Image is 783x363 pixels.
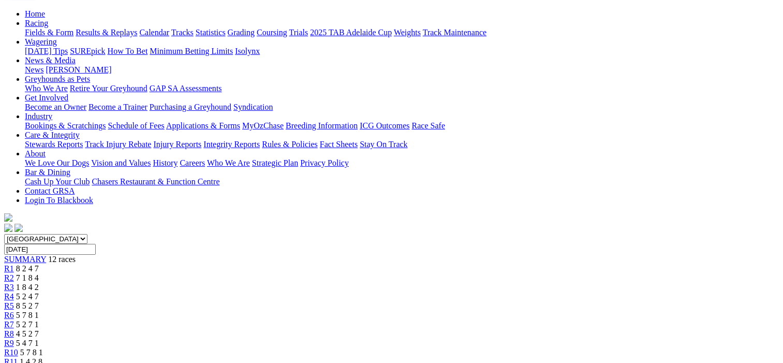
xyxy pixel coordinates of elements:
[4,213,12,222] img: logo-grsa-white.png
[25,112,52,121] a: Industry
[16,301,39,310] span: 8 5 2 7
[25,121,779,130] div: Industry
[25,65,43,74] a: News
[92,177,219,186] a: Chasers Restaurant & Function Centre
[360,140,407,149] a: Stay On Track
[25,130,80,139] a: Care & Integrity
[228,28,255,37] a: Grading
[25,103,779,112] div: Get Involved
[16,273,39,282] span: 7 1 8 4
[286,121,358,130] a: Breeding Information
[203,140,260,149] a: Integrity Reports
[300,158,349,167] a: Privacy Policy
[20,348,43,357] span: 5 7 8 1
[25,177,90,186] a: Cash Up Your Club
[25,177,779,186] div: Bar & Dining
[70,84,147,93] a: Retire Your Greyhound
[16,320,39,329] span: 5 2 7 1
[25,140,83,149] a: Stewards Reports
[196,28,226,37] a: Statistics
[16,311,39,320] span: 5 7 8 1
[25,56,76,65] a: News & Media
[289,28,308,37] a: Trials
[150,47,233,55] a: Minimum Betting Limits
[25,186,75,195] a: Contact GRSA
[88,103,147,111] a: Become a Trainer
[4,329,14,338] a: R8
[242,121,284,130] a: MyOzChase
[91,158,151,167] a: Vision and Values
[25,196,93,205] a: Login To Blackbook
[411,121,445,130] a: Race Safe
[166,121,240,130] a: Applications & Forms
[25,84,68,93] a: Who We Are
[25,158,779,168] div: About
[262,140,318,149] a: Rules & Policies
[320,140,358,149] a: Fact Sheets
[180,158,205,167] a: Careers
[25,84,779,93] div: Greyhounds as Pets
[171,28,194,37] a: Tracks
[16,292,39,301] span: 5 2 4 7
[257,28,287,37] a: Coursing
[235,47,260,55] a: Isolynx
[207,158,250,167] a: Who We Are
[25,140,779,149] div: Care & Integrity
[4,301,14,310] a: R5
[4,348,18,357] a: R10
[85,140,151,149] a: Track Injury Rebate
[25,47,779,56] div: Wagering
[25,37,57,46] a: Wagering
[4,273,14,282] a: R2
[4,339,14,347] a: R9
[46,65,111,74] a: [PERSON_NAME]
[252,158,298,167] a: Strategic Plan
[25,9,45,18] a: Home
[16,339,39,347] span: 5 4 7 1
[233,103,273,111] a: Syndication
[108,47,148,55] a: How To Bet
[394,28,421,37] a: Weights
[4,311,14,320] span: R6
[150,103,231,111] a: Purchasing a Greyhound
[16,329,39,338] span: 4 5 2 7
[25,19,48,27] a: Racing
[4,255,46,264] a: SUMMARY
[153,158,178,167] a: History
[360,121,409,130] a: ICG Outcomes
[14,224,23,232] img: twitter.svg
[48,255,76,264] span: 12 races
[153,140,201,149] a: Injury Reports
[25,158,89,167] a: We Love Our Dogs
[76,28,137,37] a: Results & Replays
[25,75,90,83] a: Greyhounds as Pets
[25,168,70,177] a: Bar & Dining
[25,149,46,158] a: About
[139,28,169,37] a: Calendar
[4,224,12,232] img: facebook.svg
[4,283,14,292] a: R3
[4,320,14,329] a: R7
[25,65,779,75] div: News & Media
[4,292,14,301] a: R4
[25,28,73,37] a: Fields & Form
[423,28,486,37] a: Track Maintenance
[25,93,68,102] a: Get Involved
[310,28,392,37] a: 2025 TAB Adelaide Cup
[25,28,779,37] div: Racing
[16,283,39,292] span: 1 8 4 2
[150,84,222,93] a: GAP SA Assessments
[16,264,39,273] span: 8 2 4 7
[4,264,14,273] a: R1
[4,244,96,255] input: Select date
[25,47,68,55] a: [DATE] Tips
[25,121,106,130] a: Bookings & Scratchings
